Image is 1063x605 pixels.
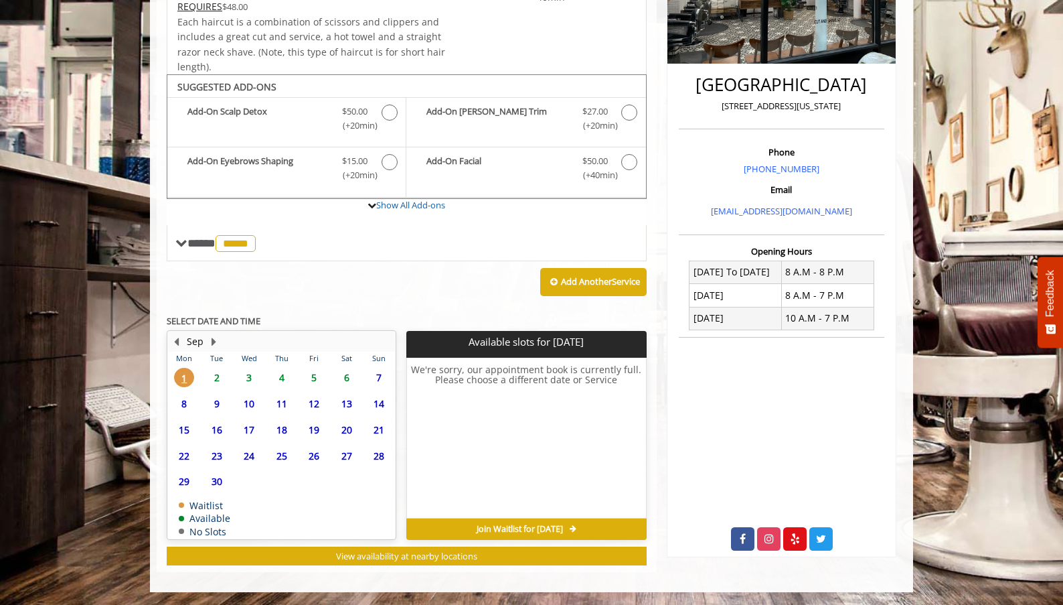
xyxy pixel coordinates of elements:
span: 8 [174,394,194,413]
span: 20 [337,420,357,440]
td: Select day1 [168,365,200,391]
b: Add-On [PERSON_NAME] Trim [426,105,568,133]
span: 17 [239,420,259,440]
h3: Opening Hours [679,247,884,256]
td: Select day25 [265,443,297,469]
td: 8 A.M - 7 P.M [781,284,874,307]
th: Tue [200,352,232,365]
b: Add-On Scalp Detox [187,105,329,133]
button: Previous Month [171,334,181,349]
h6: We're sorry, our appointment book is currently full. Please choose a different date or Service [407,364,645,513]
b: SUGGESTED ADD-ONS [177,80,276,93]
span: 27 [337,446,357,466]
span: (+20min ) [575,119,615,133]
td: Select day28 [363,443,396,469]
span: 1 [174,368,194,387]
span: 25 [272,446,292,466]
td: Select day10 [233,391,265,417]
h3: Phone [682,147,881,157]
td: Available [179,513,230,523]
span: 15 [174,420,194,440]
td: [DATE] [689,307,782,330]
td: Select day22 [168,443,200,469]
span: Join Waitlist for [DATE] [477,524,563,535]
span: 11 [272,394,292,413]
span: 13 [337,394,357,413]
label: Add-On Eyebrows Shaping [174,154,399,186]
button: Add AnotherService [540,268,647,296]
button: Next Month [208,334,219,349]
label: Add-On Beard Trim [413,105,639,136]
span: 4 [272,368,292,387]
span: 12 [304,394,324,413]
a: [PHONE_NUMBER] [744,163,819,175]
td: Select day12 [298,391,330,417]
td: Select day15 [168,417,200,443]
span: 5 [304,368,324,387]
td: [DATE] [689,284,782,307]
a: Show All Add-ons [376,199,445,211]
span: 6 [337,368,357,387]
span: 7 [369,368,389,387]
span: 14 [369,394,389,413]
span: View availability at nearby locations [336,550,477,562]
p: [STREET_ADDRESS][US_STATE] [682,99,881,113]
span: 30 [207,472,227,491]
td: Select day26 [298,443,330,469]
button: Sep [187,334,203,349]
td: Select day19 [298,417,330,443]
th: Fri [298,352,330,365]
span: 21 [369,420,389,440]
span: 3 [239,368,259,387]
span: (+20min ) [335,168,375,182]
span: 2 [207,368,227,387]
span: 9 [207,394,227,413]
th: Sun [363,352,396,365]
div: The Made Man Haircut Add-onS [167,74,647,199]
b: Add-On Facial [426,154,568,182]
b: Add-On Eyebrows Shaping [187,154,329,182]
span: 10 [239,394,259,413]
td: Select day13 [330,391,362,417]
span: 29 [174,472,194,491]
b: SELECT DATE AND TIME [167,315,260,327]
td: Select day14 [363,391,396,417]
td: Select day27 [330,443,362,469]
th: Sat [330,352,362,365]
span: 18 [272,420,292,440]
a: [EMAIL_ADDRESS][DOMAIN_NAME] [711,205,852,217]
td: Select day4 [265,365,297,391]
td: Select day8 [168,391,200,417]
td: Select day5 [298,365,330,391]
span: 26 [304,446,324,466]
td: Select day29 [168,469,200,495]
td: 8 A.M - 8 P.M [781,261,874,283]
span: Feedback [1044,270,1056,317]
td: Select day9 [200,391,232,417]
td: Waitlist [179,500,230,511]
h3: Email [682,185,881,194]
span: (+40min ) [575,168,615,182]
span: 28 [369,446,389,466]
td: Select day11 [265,391,297,417]
span: 22 [174,446,194,466]
p: Available slots for [DATE] [412,336,641,348]
span: 23 [207,446,227,466]
span: (+20min ) [335,119,375,133]
label: Add-On Facial [413,154,639,186]
span: 19 [304,420,324,440]
td: Select day24 [233,443,265,469]
td: Select day21 [363,417,396,443]
span: $15.00 [342,154,367,168]
td: 10 A.M - 7 P.M [781,307,874,330]
button: Feedback - Show survey [1038,257,1063,348]
td: Select day6 [330,365,362,391]
span: 24 [239,446,259,466]
td: Select day16 [200,417,232,443]
th: Thu [265,352,297,365]
span: Each haircut is a combination of scissors and clippers and includes a great cut and service, a ho... [177,15,445,73]
td: Select day3 [233,365,265,391]
td: No Slots [179,527,230,537]
td: [DATE] To [DATE] [689,261,782,283]
b: Add Another Service [561,275,640,287]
